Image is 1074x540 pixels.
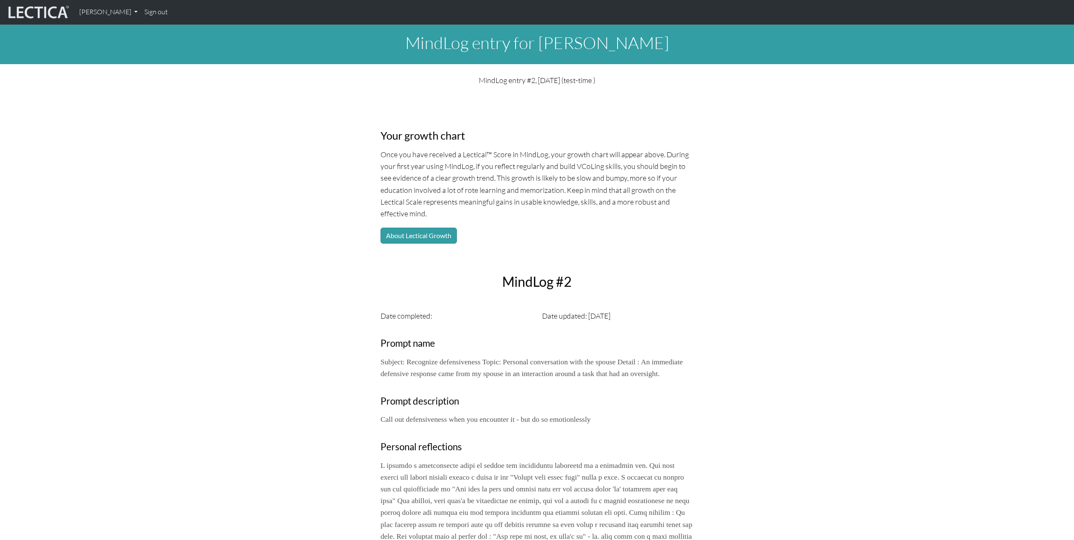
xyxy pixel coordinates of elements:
h3: Prompt name [381,338,693,349]
p: Subject: Recognize defensiveness Topic: Personal conversation with the spouse Detail : An immedia... [381,356,693,379]
p: Call out defensiveness when you encounter it - but do so emotionlessly [381,413,693,425]
h3: Personal reflections [381,441,693,453]
img: lecticalive [6,4,69,20]
h3: Prompt description [381,396,693,407]
a: [PERSON_NAME] [76,3,141,21]
div: Date updated: [DATE] [537,310,699,322]
p: MindLog entry #2, [DATE] (test-time ) [381,74,693,86]
a: Sign out [141,3,171,21]
label: Date completed: [381,310,432,322]
h2: MindLog #2 [375,274,699,290]
h3: Your growth chart [381,129,693,142]
p: Once you have received a Lectical™ Score in MindLog, your growth chart will appear above. During ... [381,148,693,219]
button: About Lectical Growth [381,228,457,244]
